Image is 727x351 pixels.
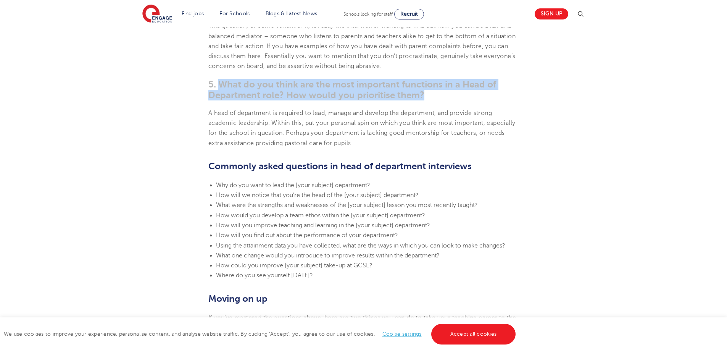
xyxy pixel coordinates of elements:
span: We use cookies to improve your experience, personalise content, and analyse website traffic. By c... [4,331,517,337]
span: This question, or some variant of it, is really the interviewer wanting to find out how you can b... [208,23,516,70]
a: Accept all cookies [431,324,516,345]
span: Schools looking for staff [343,11,393,17]
span: What one change would you introduce to improve results within the department? [216,252,440,259]
a: Recruit [394,9,424,19]
span: Using the attainment data you have collected, what are the ways in which you can look to make cha... [216,242,505,249]
a: For Schools [219,11,250,16]
span: How could you improve [your subject] take-up at GCSE? [216,262,372,269]
span: 5. What do you think are the most important functions in a Head of Department role? How would you... [208,79,496,100]
img: Engage Education [142,5,172,24]
span: How would you develop a team ethos within the [your subject] department? [216,212,425,219]
span: Why do you want to lead the [your subject] department? [216,182,370,189]
a: Cookie settings [382,331,422,337]
h2: Commonly asked questions in head of department interviews [208,160,519,173]
span: How will we notice that you’re the head of the [your subject] department? [216,192,419,199]
span: A head of department is required to lead, manage and develop the department, and provide strong a... [208,110,515,147]
a: Sign up [535,8,568,19]
b: Moving on up [208,293,268,304]
a: Blogs & Latest News [266,11,318,16]
span: Recruit [400,11,418,17]
span: If you’ve mastered the questions above, here are two things you can do to take your teaching care... [208,314,516,331]
span: What were the strengths and weaknesses of the [your subject] lesson you most recently taught? [216,202,478,209]
span: How will you find out about the performance of your department? [216,232,398,239]
span: How will you improve teaching and learning in the [your subject] department? [216,222,430,229]
a: Find jobs [182,11,204,16]
span: Where do you see yourself [DATE]? [216,272,313,279]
